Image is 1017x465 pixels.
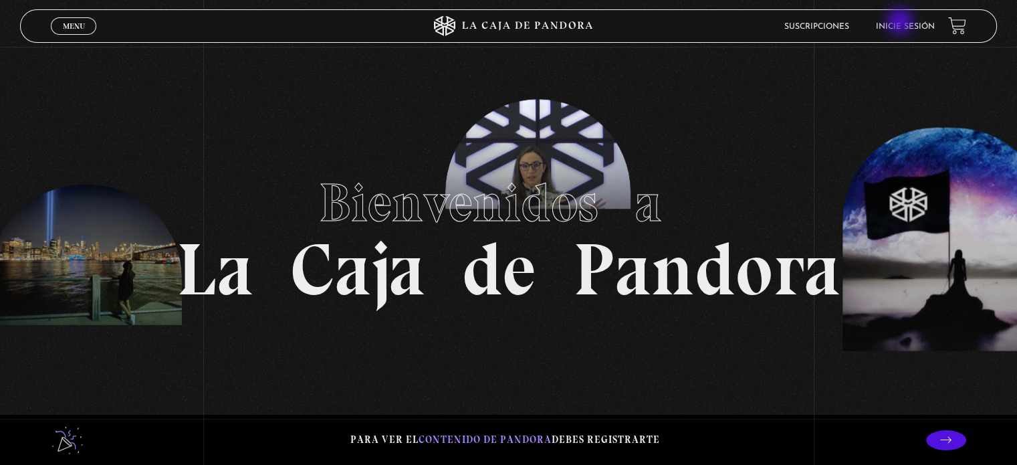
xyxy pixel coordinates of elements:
[63,22,85,30] span: Menu
[784,23,849,31] a: Suscripciones
[948,17,966,35] a: View your shopping cart
[876,23,935,31] a: Inicie sesión
[58,33,90,43] span: Cerrar
[419,434,552,446] span: contenido de Pandora
[319,171,699,235] span: Bienvenidos a
[177,159,840,306] h1: La Caja de Pandora
[350,431,660,449] p: Para ver el debes registrarte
